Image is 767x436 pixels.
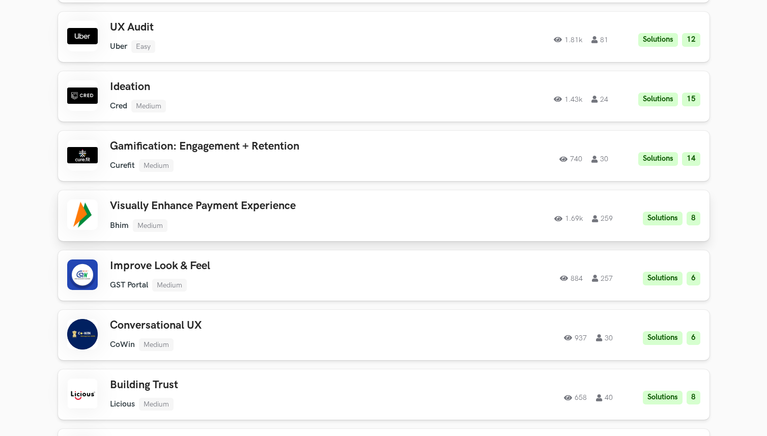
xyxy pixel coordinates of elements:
[560,275,583,282] span: 884
[687,212,700,225] li: 8
[592,275,613,282] span: 257
[591,96,608,103] span: 24
[638,33,678,47] li: Solutions
[687,272,700,285] li: 6
[687,331,700,345] li: 6
[110,161,135,170] li: Curefit
[110,280,148,290] li: GST Portal
[110,340,135,350] li: CoWin
[139,338,174,351] li: Medium
[133,219,167,232] li: Medium
[564,334,587,341] span: 937
[152,279,187,292] li: Medium
[643,391,683,404] li: Solutions
[596,394,613,401] span: 40
[591,156,608,163] span: 30
[139,398,174,411] li: Medium
[643,272,683,285] li: Solutions
[591,36,608,43] span: 81
[110,80,399,94] h3: Ideation
[110,399,135,409] li: Licious
[110,199,399,213] h3: Visually Enhance Payment Experience
[682,93,700,106] li: 15
[559,156,582,163] span: 740
[554,96,582,103] span: 1.43k
[58,310,709,360] a: Conversational UXCoWinMedium93730Solutions6
[110,319,399,332] h3: Conversational UX
[638,152,678,166] li: Solutions
[110,140,399,153] h3: Gamification: Engagement + Retention
[131,40,155,53] li: Easy
[131,100,166,112] li: Medium
[564,394,587,401] span: 658
[110,101,127,111] li: Cred
[110,221,129,230] li: Bhim
[139,159,174,172] li: Medium
[643,212,683,225] li: Solutions
[592,215,613,222] span: 259
[58,131,709,181] a: Gamification: Engagement + RetentionCurefitMedium74030Solutions14
[687,391,700,404] li: 8
[682,152,700,166] li: 14
[110,379,399,392] h3: Building Trust
[58,250,709,301] a: Improve Look & FeelGST PortalMedium884257Solutions6
[58,190,709,241] a: Visually Enhance Payment ExperienceBhimMedium1.69k259Solutions8
[110,259,399,273] h3: Improve Look & Feel
[643,331,683,345] li: Solutions
[58,369,709,420] a: Building TrustLiciousMedium65840Solutions8
[58,12,709,62] a: UX AuditUberEasy1.81k81Solutions12
[58,71,709,122] a: IdeationCredMedium1.43k24Solutions15
[554,215,583,222] span: 1.69k
[596,334,613,341] span: 30
[554,36,582,43] span: 1.81k
[110,42,127,51] li: Uber
[682,33,700,47] li: 12
[638,93,678,106] li: Solutions
[110,21,399,34] h3: UX Audit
